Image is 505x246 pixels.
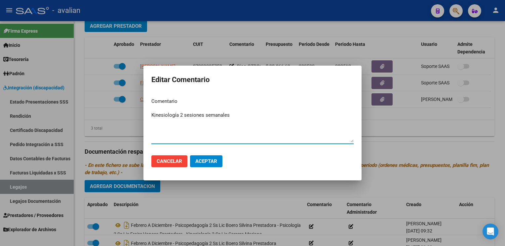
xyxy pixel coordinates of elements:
button: Cancelar [151,155,187,167]
div: Open Intercom Messenger [483,224,498,239]
span: Cancelar [157,158,182,164]
span: Aceptar [195,158,217,164]
h2: Editar Comentario [151,74,354,86]
p: Comentario [151,98,354,105]
button: Aceptar [190,155,222,167]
